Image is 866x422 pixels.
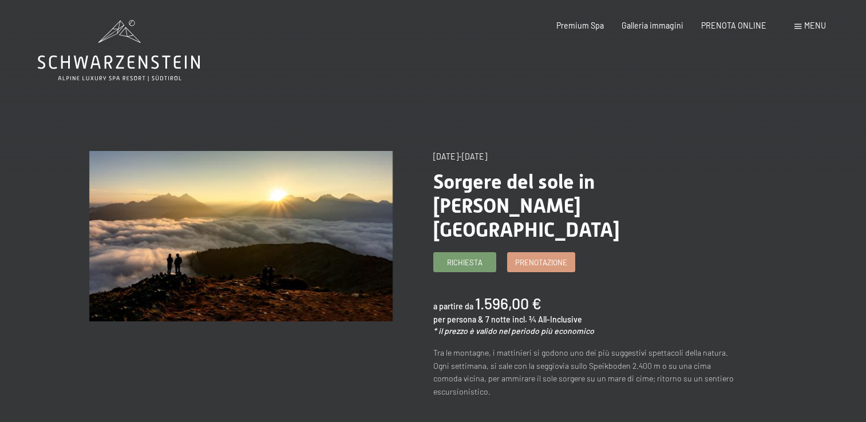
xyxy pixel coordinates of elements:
span: incl. ¾ All-Inclusive [512,314,582,324]
a: Premium Spa [556,21,604,30]
a: Prenotazione [508,253,575,272]
span: [DATE]-[DATE] [433,152,487,161]
a: Richiesta [434,253,496,272]
span: Richiesta [447,257,483,268]
span: Prenotazione [515,257,567,268]
span: per persona & [433,314,484,324]
em: * il prezzo è valido nel periodo più economico [433,326,594,336]
img: Sorgere del sole in Valle Aurina [89,151,393,321]
b: 1.596,00 € [475,294,541,312]
span: Sorgere del sole in [PERSON_NAME][GEOGRAPHIC_DATA] [433,170,620,241]
a: Galleria immagini [622,21,683,30]
span: Menu [804,21,826,30]
p: Tra le montagne, i mattinieri si godono uno dei più suggestivi spettacoli della natura. Ogni sett... [433,347,737,398]
span: a partire da [433,301,473,311]
span: 7 notte [485,314,511,324]
a: PRENOTA ONLINE [701,21,766,30]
